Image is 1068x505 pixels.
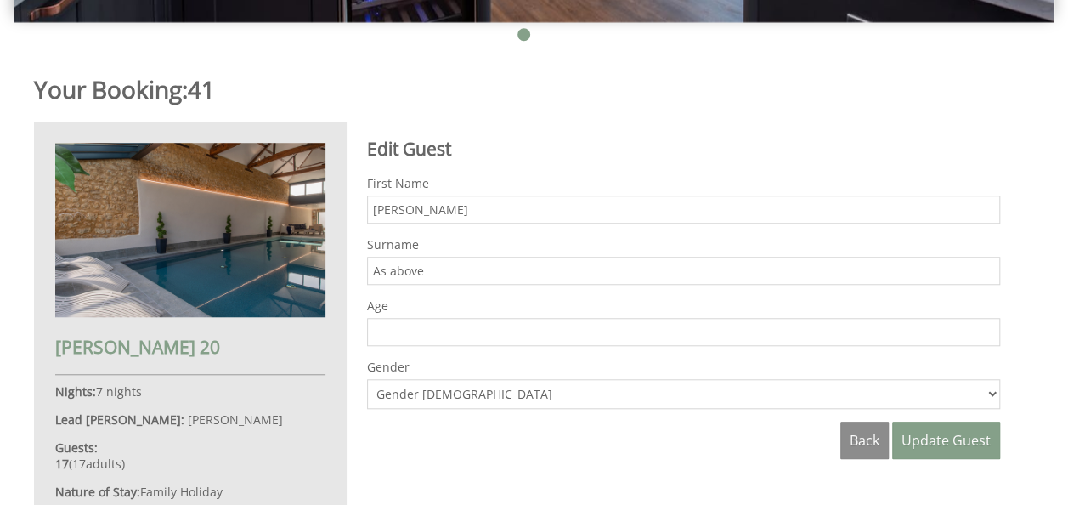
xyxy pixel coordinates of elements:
h2: Edit Guest [367,137,1000,161]
p: Family Holiday [55,484,325,500]
strong: Guests: [55,440,98,456]
span: s [116,456,121,472]
span: 17 [72,456,86,472]
h1: 41 [34,73,1014,105]
strong: Nature of Stay: [55,484,140,500]
span: [PERSON_NAME] [188,411,283,428]
input: Forename [367,196,1000,224]
strong: Lead [PERSON_NAME]: [55,411,184,428]
input: Surname [367,257,1000,285]
strong: 17 [55,456,69,472]
span: Update Guest [901,431,991,450]
a: Back [840,422,889,459]
span: ( ) [55,456,125,472]
a: [PERSON_NAME] 20 [55,304,325,359]
label: Gender [367,359,1000,375]
a: Your Booking: [34,73,188,105]
p: 7 nights [55,383,325,400]
label: First Name [367,175,1000,191]
label: Age [367,298,1000,314]
strong: Nights: [55,383,96,400]
span: adult [72,456,121,472]
button: Update Guest [892,422,1000,459]
img: An image of 'Churchill 20' [55,143,325,317]
h2: [PERSON_NAME] 20 [55,335,325,359]
label: Surname [367,236,1000,252]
